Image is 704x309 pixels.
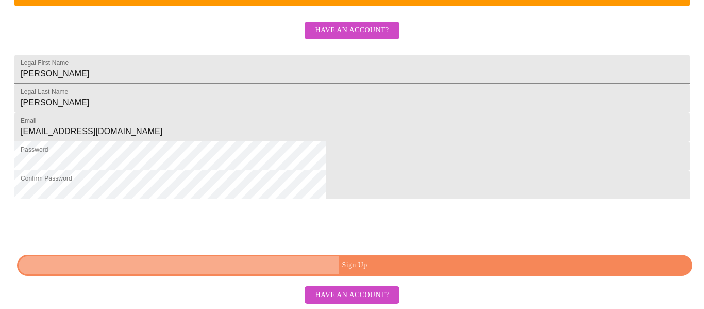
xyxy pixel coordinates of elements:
span: Have an account? [315,289,389,302]
a: Have an account? [302,33,401,42]
span: Sign Up [29,259,680,272]
span: Have an account? [315,24,389,37]
button: Sign Up [17,255,692,276]
iframe: reCAPTCHA [14,204,171,245]
a: Have an account? [302,290,401,299]
button: Have an account? [305,286,399,304]
button: Have an account? [305,22,399,40]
